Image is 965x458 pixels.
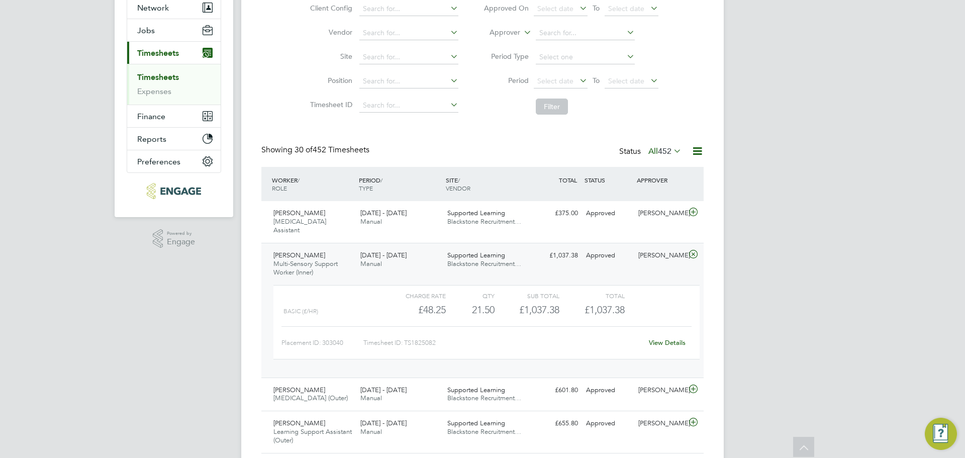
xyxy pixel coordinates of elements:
[447,419,505,427] span: Supported Learning
[634,382,687,399] div: [PERSON_NAME]
[360,427,382,436] span: Manual
[137,86,171,96] a: Expenses
[273,394,348,402] span: [MEDICAL_DATA] (Outer)
[359,26,458,40] input: Search for...
[648,146,682,156] label: All
[127,105,221,127] button: Finance
[381,290,446,302] div: Charge rate
[137,112,165,121] span: Finance
[484,76,529,85] label: Period
[363,335,642,351] div: Timesheet ID: TS1825082
[649,338,686,347] a: View Details
[360,419,407,427] span: [DATE] - [DATE]
[137,157,180,166] span: Preferences
[359,74,458,88] input: Search for...
[153,229,196,248] a: Powered byEngage
[608,4,644,13] span: Select date
[307,28,352,37] label: Vendor
[360,251,407,259] span: [DATE] - [DATE]
[269,171,356,197] div: WORKER
[582,205,634,222] div: Approved
[360,259,382,268] span: Manual
[147,183,201,199] img: blackstonerecruitment-logo-retina.png
[360,209,407,217] span: [DATE] - [DATE]
[273,386,325,394] span: [PERSON_NAME]
[360,217,382,226] span: Manual
[307,76,352,85] label: Position
[484,52,529,61] label: Period Type
[536,50,635,64] input: Select one
[634,205,687,222] div: [PERSON_NAME]
[446,302,495,318] div: 21.50
[559,176,577,184] span: TOTAL
[273,217,326,234] span: [MEDICAL_DATA] Assistant
[590,74,603,87] span: To
[619,145,684,159] div: Status
[582,382,634,399] div: Approved
[137,26,155,35] span: Jobs
[559,290,624,302] div: Total
[443,171,530,197] div: SITE
[634,415,687,432] div: [PERSON_NAME]
[446,184,470,192] span: VENDOR
[359,50,458,64] input: Search for...
[530,382,582,399] div: £601.80
[381,302,446,318] div: £48.25
[127,64,221,105] div: Timesheets
[536,99,568,115] button: Filter
[307,100,352,109] label: Timesheet ID
[475,28,520,38] label: Approver
[585,304,625,316] span: £1,037.38
[360,386,407,394] span: [DATE] - [DATE]
[137,72,179,82] a: Timesheets
[273,251,325,259] span: [PERSON_NAME]
[447,386,505,394] span: Supported Learning
[582,415,634,432] div: Approved
[634,171,687,189] div: APPROVER
[127,42,221,64] button: Timesheets
[925,418,957,450] button: Engage Resource Center
[530,247,582,264] div: £1,037.38
[272,184,287,192] span: ROLE
[167,238,195,246] span: Engage
[446,290,495,302] div: QTY
[634,247,687,264] div: [PERSON_NAME]
[590,2,603,15] span: To
[447,427,521,436] span: Blackstone Recruitment…
[380,176,382,184] span: /
[273,209,325,217] span: [PERSON_NAME]
[307,4,352,13] label: Client Config
[360,394,382,402] span: Manual
[530,205,582,222] div: £375.00
[608,76,644,85] span: Select date
[298,176,300,184] span: /
[359,2,458,16] input: Search for...
[127,183,221,199] a: Go to home page
[536,26,635,40] input: Search for...
[273,419,325,427] span: [PERSON_NAME]
[137,48,179,58] span: Timesheets
[261,145,371,155] div: Showing
[167,229,195,238] span: Powered by
[447,217,521,226] span: Blackstone Recruitment…
[307,52,352,61] label: Site
[273,259,338,277] span: Multi-Sensory Support Worker (Inner)
[447,259,521,268] span: Blackstone Recruitment…
[484,4,529,13] label: Approved On
[273,427,352,444] span: Learning Support Assistant (Outer)
[295,145,313,155] span: 30 of
[137,134,166,144] span: Reports
[537,76,573,85] span: Select date
[127,128,221,150] button: Reports
[359,99,458,113] input: Search for...
[447,209,505,217] span: Supported Learning
[283,308,318,315] span: Basic (£/HR)
[582,171,634,189] div: STATUS
[537,4,573,13] span: Select date
[295,145,369,155] span: 452 Timesheets
[495,290,559,302] div: Sub Total
[127,19,221,41] button: Jobs
[137,3,169,13] span: Network
[281,335,363,351] div: Placement ID: 303040
[356,171,443,197] div: PERIOD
